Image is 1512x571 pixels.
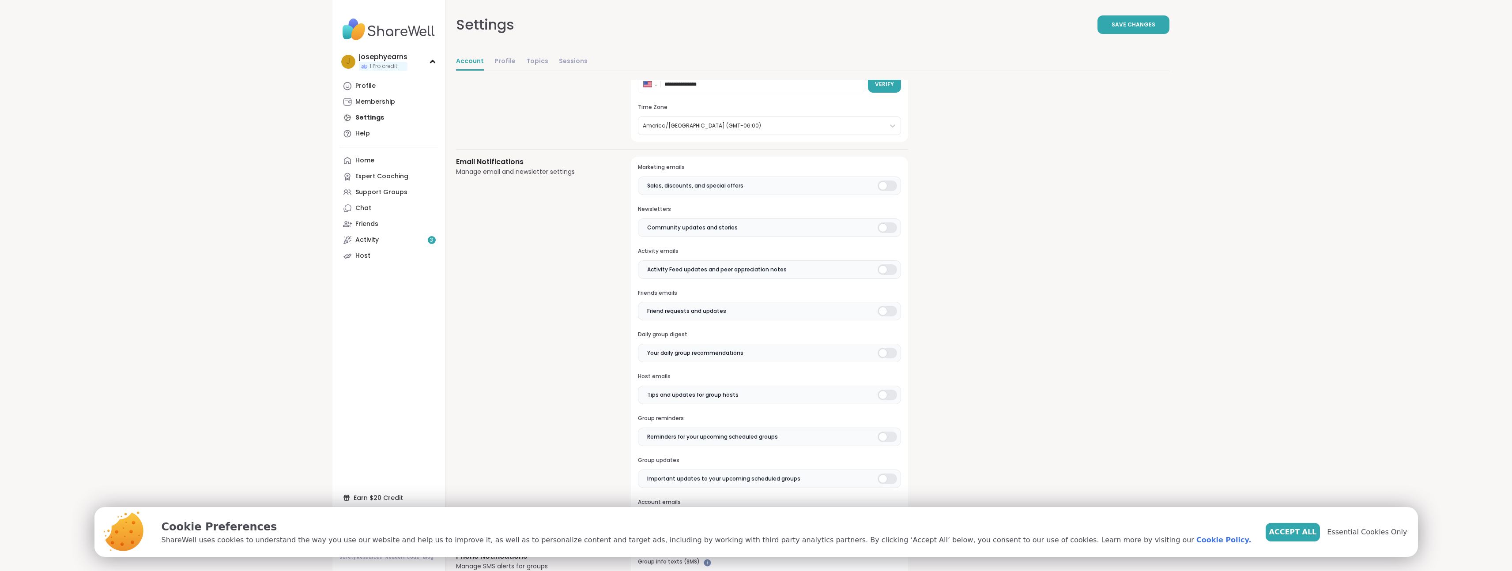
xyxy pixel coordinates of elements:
[638,457,901,464] h3: Group updates
[647,475,800,483] span: Important updates to your upcoming scheduled groups
[647,391,739,399] span: Tips and updates for group hosts
[355,98,395,106] div: Membership
[339,232,438,248] a: Activity3
[456,167,610,177] div: Manage email and newsletter settings
[430,237,433,244] span: 3
[339,126,438,142] a: Help
[355,82,376,90] div: Profile
[385,554,419,560] a: Redeem Code
[526,53,548,71] a: Topics
[647,182,743,190] span: Sales, discounts, and special offers
[647,307,726,315] span: Friend requests and updates
[456,157,610,167] h3: Email Notifications
[339,14,438,45] img: ShareWell Nav Logo
[638,499,901,506] h3: Account emails
[1112,21,1155,29] span: Save Changes
[355,236,379,244] div: Activity
[162,519,1252,535] p: Cookie Preferences
[456,562,610,571] div: Manage SMS alerts for groups
[355,204,371,213] div: Chat
[638,373,901,380] h3: Host emails
[1196,535,1251,545] a: Cookie Policy.
[638,104,901,111] h3: Time Zone
[868,76,901,93] button: Verify
[423,554,434,560] a: Blog
[638,331,901,338] h3: Daily group digest
[355,129,370,138] div: Help
[638,289,901,297] h3: Friends emails
[339,184,438,200] a: Support Groups
[355,156,374,165] div: Home
[559,53,588,71] a: Sessions
[704,559,711,567] iframe: Spotlight
[494,53,516,71] a: Profile
[339,78,438,94] a: Profile
[339,554,382,560] a: Safety Resources
[1327,527,1407,537] span: Essential Cookies Only
[339,169,438,184] a: Expert Coaching
[875,80,894,88] span: Verify
[647,349,743,357] span: Your daily group recommendations
[339,216,438,232] a: Friends
[1266,523,1320,541] button: Accept All
[638,164,901,171] h3: Marketing emails
[339,94,438,110] a: Membership
[647,224,738,232] span: Community updates and stories
[339,200,438,216] a: Chat
[456,14,514,35] div: Settings
[339,248,438,264] a: Host
[1269,527,1317,537] span: Accept All
[355,220,378,229] div: Friends
[638,248,901,255] h3: Activity emails
[1097,15,1169,34] button: Save Changes
[456,53,484,71] a: Account
[162,535,1252,545] p: ShareWell uses cookies to understand the way you use our website and help us to improve it, as we...
[638,558,901,566] h3: Group info texts (SMS)
[359,52,407,62] div: josephyearns
[647,266,787,274] span: Activity Feed updates and peer appreciation notes
[638,415,901,422] h3: Group reminders
[647,433,778,441] span: Reminders for your upcoming scheduled groups
[638,206,901,213] h3: Newsletters
[339,153,438,169] a: Home
[355,252,370,260] div: Host
[370,63,397,70] span: 1 Pro credit
[346,56,350,68] span: j
[355,188,407,197] div: Support Groups
[339,490,438,506] div: Earn $20 Credit
[355,172,408,181] div: Expert Coaching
